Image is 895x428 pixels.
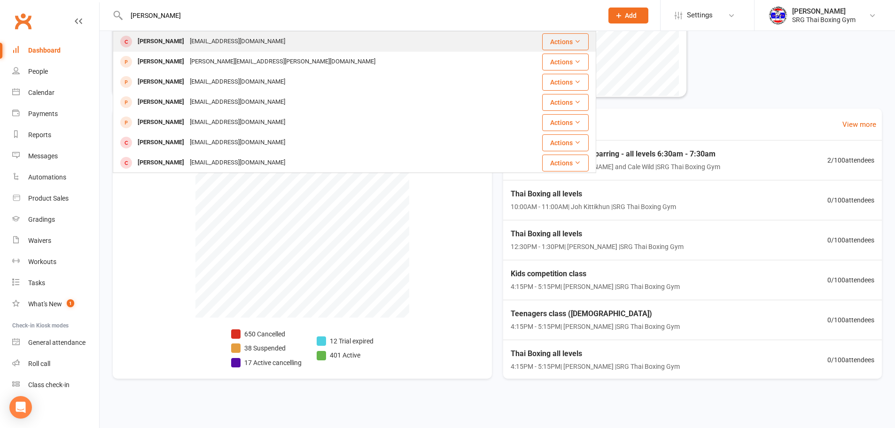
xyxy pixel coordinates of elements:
div: [EMAIL_ADDRESS][DOMAIN_NAME] [187,136,288,149]
div: General attendance [28,339,86,346]
a: People [12,61,99,82]
a: Waivers [12,230,99,251]
li: 38 Suspended [231,343,302,353]
span: Thai Boxing all levels [511,348,680,360]
div: Calendar [28,89,54,96]
div: [EMAIL_ADDRESS][DOMAIN_NAME] [187,116,288,129]
div: Class check-in [28,381,70,389]
span: 4:15PM - 5:15PM | [PERSON_NAME] | SRG Thai Boxing Gym [511,361,680,372]
a: Workouts [12,251,99,272]
div: What's New [28,300,62,308]
span: Add [625,12,637,19]
a: Payments [12,103,99,125]
div: Dashboard [28,47,61,54]
div: Gradings [28,216,55,223]
div: [PERSON_NAME][EMAIL_ADDRESS][PERSON_NAME][DOMAIN_NAME] [187,55,378,69]
div: Tasks [28,279,45,287]
div: [PERSON_NAME] [135,116,187,129]
div: [PERSON_NAME] [135,95,187,109]
input: Search... [124,9,596,22]
img: thumb_image1718682644.png [769,6,787,25]
li: 401 Active [317,350,374,360]
div: Reports [28,131,51,139]
div: [PERSON_NAME] [792,7,856,16]
li: 17 Active cancelling [231,358,302,368]
span: 10:00AM - 11:00AM | Joh Kittikhun | SRG Thai Boxing Gym [511,202,676,212]
div: Workouts [28,258,56,265]
span: Thai Boxing + technical sparring - all levels 6:30am - 7:30am [511,148,720,160]
a: View more [842,119,876,130]
span: Thai Boxing all levels [511,188,676,200]
a: General attendance kiosk mode [12,332,99,353]
span: Settings [687,5,713,26]
a: What's New1 [12,294,99,315]
div: [EMAIL_ADDRESS][DOMAIN_NAME] [187,35,288,48]
button: Add [608,8,648,23]
span: 0 / 100 attendees [827,315,874,325]
div: [PERSON_NAME] [135,55,187,69]
span: 1 [67,299,74,307]
div: [PERSON_NAME] [135,156,187,170]
span: 4:15PM - 5:15PM | [PERSON_NAME] | SRG Thai Boxing Gym [511,281,680,292]
a: Dashboard [12,40,99,61]
div: Automations [28,173,66,181]
div: [EMAIL_ADDRESS][DOMAIN_NAME] [187,75,288,89]
a: Class kiosk mode [12,374,99,396]
button: Actions [542,134,589,151]
span: 0 / 100 attendees [827,235,874,245]
a: Gradings [12,209,99,230]
li: 12 Trial expired [317,336,374,346]
div: People [28,68,48,75]
a: Reports [12,125,99,146]
div: Messages [28,152,58,160]
div: Product Sales [28,195,69,202]
button: Actions [542,94,589,111]
div: [EMAIL_ADDRESS][DOMAIN_NAME] [187,95,288,109]
button: Actions [542,54,589,70]
a: Product Sales [12,188,99,209]
div: [PERSON_NAME] [135,35,187,48]
button: Actions [542,155,589,171]
span: 6:30AM - 7:30AM | [PERSON_NAME] and Cale Wild | SRG Thai Boxing Gym [511,162,720,172]
button: Actions [542,33,589,50]
div: SRG Thai Boxing Gym [792,16,856,24]
li: 650 Cancelled [231,329,302,339]
div: [EMAIL_ADDRESS][DOMAIN_NAME] [187,156,288,170]
span: 4:15PM - 5:15PM | [PERSON_NAME] | SRG Thai Boxing Gym [511,321,680,332]
a: Clubworx [11,9,35,33]
a: Messages [12,146,99,167]
span: Thai Boxing all levels [511,228,684,240]
div: [PERSON_NAME] [135,136,187,149]
a: Roll call [12,353,99,374]
div: Roll call [28,360,50,367]
span: 0 / 100 attendees [827,355,874,365]
a: Calendar [12,82,99,103]
a: Automations [12,167,99,188]
span: 0 / 100 attendees [827,275,874,285]
span: 0 / 100 attendees [827,195,874,205]
div: Waivers [28,237,51,244]
div: Open Intercom Messenger [9,396,32,419]
span: 12:30PM - 1:30PM | [PERSON_NAME] | SRG Thai Boxing Gym [511,241,684,252]
button: Actions [542,114,589,131]
div: [PERSON_NAME] [135,75,187,89]
div: Payments [28,110,58,117]
span: 2 / 100 attendees [827,155,874,165]
span: Teenagers class ([DEMOGRAPHIC_DATA]) [511,308,680,320]
a: Tasks [12,272,99,294]
span: Kids competition class [511,268,680,280]
button: Actions [542,74,589,91]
